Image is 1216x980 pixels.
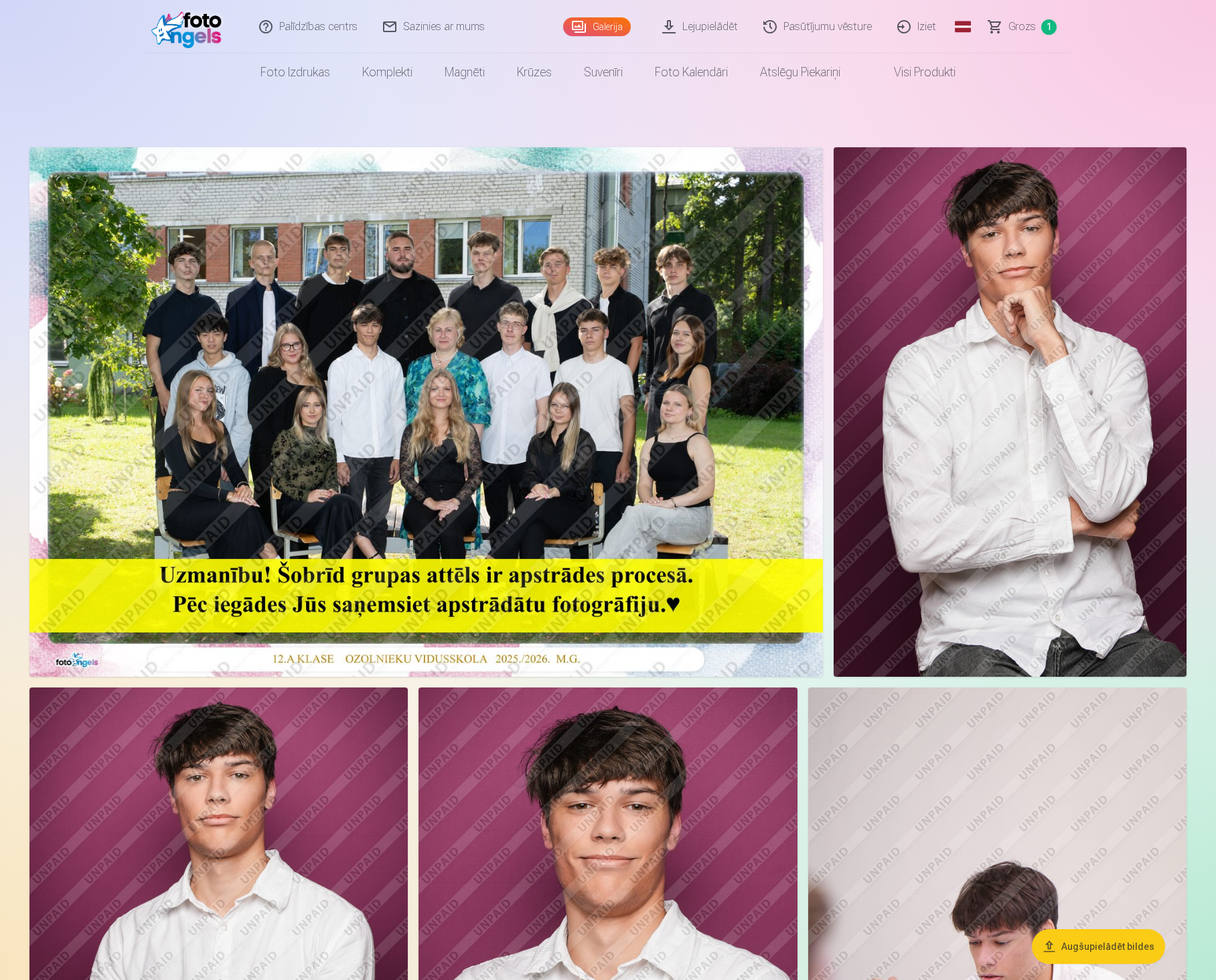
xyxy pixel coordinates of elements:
a: Krūzes [501,54,568,91]
button: Augšupielādēt bildes [1032,929,1165,964]
span: 1 [1041,19,1057,35]
a: Komplekti [346,54,429,91]
a: Magnēti [429,54,501,91]
a: Foto izdrukas [244,54,346,91]
a: Visi produkti [856,54,972,91]
a: Foto kalendāri [639,54,744,91]
img: /fa1 [151,5,228,48]
span: Grozs [1008,19,1036,35]
a: Atslēgu piekariņi [744,54,856,91]
a: Galerija [563,17,631,36]
a: Suvenīri [568,54,639,91]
